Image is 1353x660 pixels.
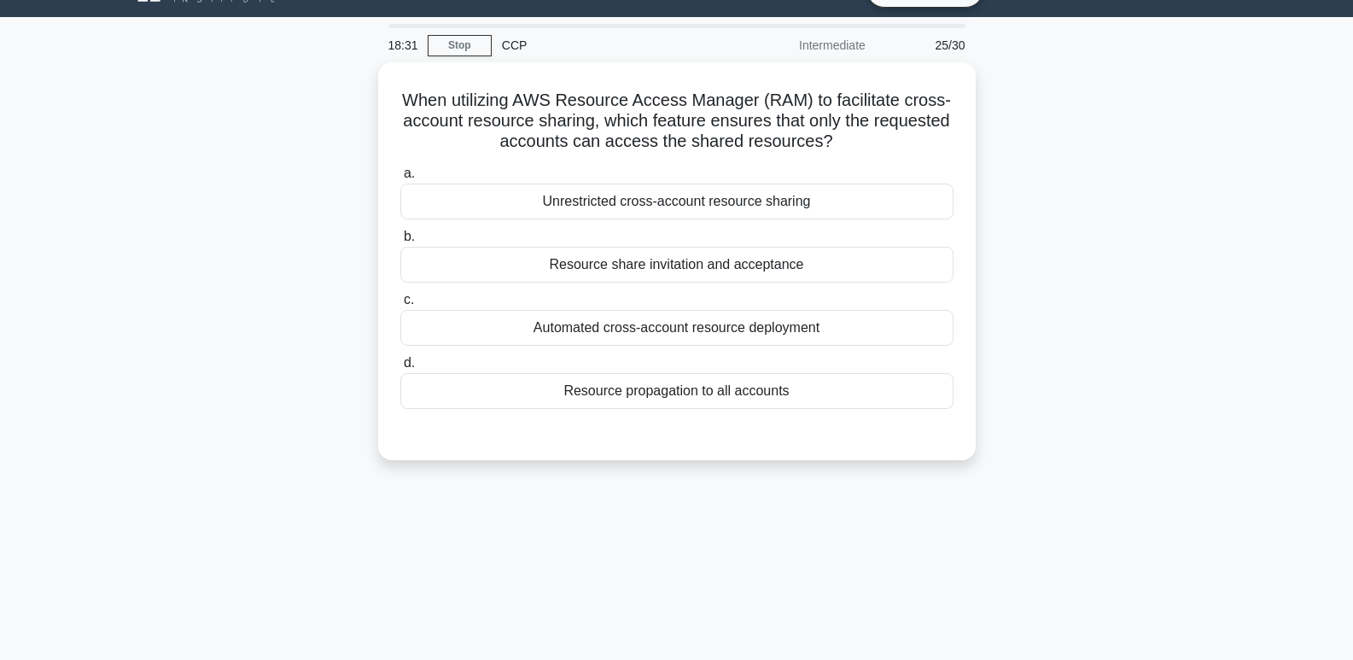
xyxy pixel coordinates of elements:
div: 18:31 [378,28,428,62]
div: Unrestricted cross-account resource sharing [400,184,954,219]
h5: When utilizing AWS Resource Access Manager (RAM) to facilitate cross-account resource sharing, wh... [399,90,955,153]
div: 25/30 [876,28,976,62]
div: CCP [492,28,726,62]
span: b. [404,229,415,243]
div: Resource share invitation and acceptance [400,247,954,283]
div: Automated cross-account resource deployment [400,310,954,346]
div: Intermediate [726,28,876,62]
span: a. [404,166,415,180]
span: d. [404,355,415,370]
a: Stop [428,35,492,56]
span: c. [404,292,414,307]
div: Resource propagation to all accounts [400,373,954,409]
